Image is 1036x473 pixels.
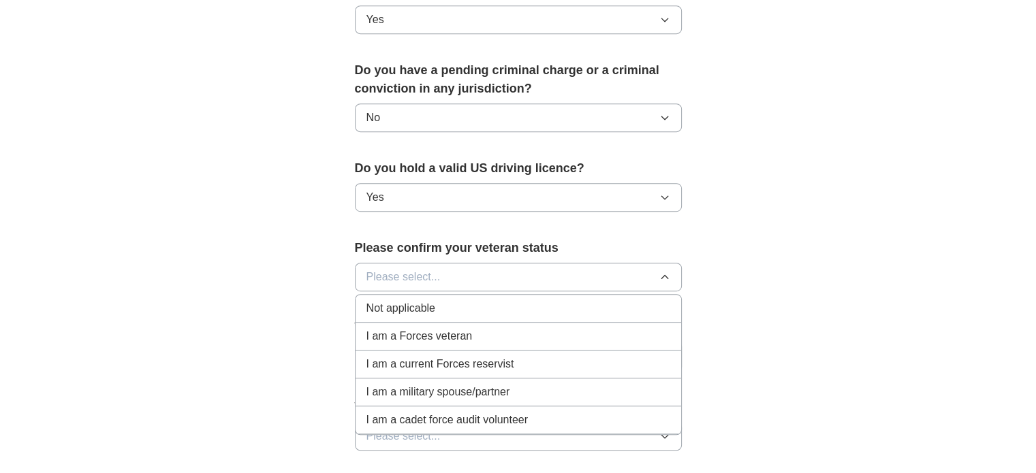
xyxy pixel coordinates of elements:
button: Please select... [355,422,682,451]
button: No [355,103,682,132]
span: No [366,110,380,126]
label: Please confirm your veteran status [355,239,682,257]
button: Please select... [355,263,682,291]
span: Please select... [366,269,441,285]
span: Please select... [366,428,441,444]
span: Yes [366,189,384,206]
span: Not applicable [366,300,435,316]
button: Yes [355,183,682,212]
span: I am a Forces veteran [366,328,473,344]
label: Do you have a pending criminal charge or a criminal conviction in any jurisdiction? [355,61,682,98]
span: I am a military spouse/partner [366,384,510,400]
span: Yes [366,12,384,28]
label: Do you hold a valid US driving licence? [355,159,682,178]
button: Yes [355,5,682,34]
span: I am a cadet force audit volunteer [366,412,528,428]
span: I am a current Forces reservist [366,356,514,372]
